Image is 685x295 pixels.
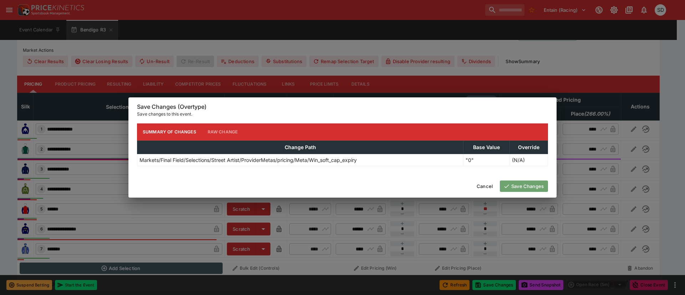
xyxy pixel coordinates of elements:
[509,154,548,166] td: (N/A)
[509,141,548,154] th: Override
[500,180,548,192] button: Save Changes
[137,123,202,141] button: Summary of Changes
[202,123,244,141] button: Raw Change
[137,103,548,111] h6: Save Changes (Overtype)
[139,156,357,164] p: Markets/Final Field/Selections/Street Artist/ProviderMetas/pricing/Meta/Win_soft_cap_expiry
[472,180,497,192] button: Cancel
[137,111,548,118] p: Save changes to this event.
[463,141,509,154] th: Base Value
[463,154,509,166] td: "0"
[137,141,463,154] th: Change Path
